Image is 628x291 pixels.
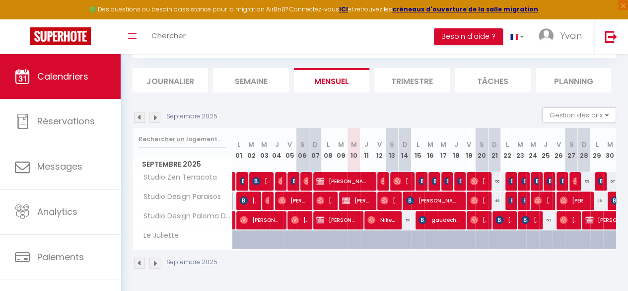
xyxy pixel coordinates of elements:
abbr: J [275,140,279,149]
th: 29 [590,128,603,172]
span: Le Juliette [135,230,181,241]
p: Septembre 2025 [166,112,217,121]
span: Analytics [37,205,77,218]
th: 11 [360,128,373,172]
span: [PERSON_NAME] [572,172,576,191]
th: 06 [296,128,309,172]
span: [PERSON_NAME] [303,172,307,191]
abbr: V [467,140,471,149]
span: Paiements [37,251,84,263]
span: Calendriers [37,70,88,83]
abbr: L [506,140,509,149]
abbr: V [556,140,560,149]
div: 50 [539,211,552,229]
span: Nike-Sophie [367,210,396,229]
th: 28 [578,128,591,172]
abbr: V [377,140,381,149]
abbr: D [403,140,408,149]
th: 23 [514,128,527,172]
span: Studio Design Paloma Dark [135,211,234,222]
abbr: M [350,140,356,149]
th: 12 [373,128,386,172]
abbr: J [454,140,458,149]
th: 18 [450,128,463,172]
th: 15 [411,128,424,172]
abbr: D [581,140,586,149]
span: [PERSON_NAME] [559,191,588,210]
span: Studio Design Paraisos [135,192,223,202]
span: Yvan [560,29,582,42]
span: [PERSON_NAME] [291,210,307,229]
th: 08 [322,128,335,172]
th: 03 [258,128,271,172]
span: [PERSON_NAME] [521,191,525,210]
th: 30 [603,128,616,172]
span: [PERSON_NAME] [534,191,550,210]
abbr: M [248,140,254,149]
span: [PERSON_NAME] [419,172,422,191]
span: [PERSON_NAME] [431,172,435,191]
th: 05 [283,128,296,172]
div: 48 [488,192,501,210]
span: [DEMOGRAPHIC_DATA] Merikhi [457,172,461,191]
li: Journalier [133,68,208,93]
th: 16 [424,128,437,172]
abbr: L [327,140,330,149]
span: [PERSON_NAME] [393,172,410,191]
th: 20 [475,128,488,172]
span: Studio Zen Terracota [135,172,219,183]
abbr: L [416,140,419,149]
span: [PERSON_NAME] [559,210,576,229]
span: [PERSON_NAME] [444,172,448,191]
span: [PERSON_NAME] [406,191,460,210]
span: [PERSON_NAME] [342,191,371,210]
span: [PERSON_NAME] [521,210,538,229]
span: [PERSON_NAME] [265,191,269,210]
strong: ICI [339,5,348,13]
a: Chercher [144,19,193,54]
p: Septembre 2025 [166,258,217,267]
img: Super Booking [30,27,91,45]
th: 01 [232,128,245,172]
li: Trimestre [374,68,450,93]
span: [PERSON_NAME] [278,191,307,210]
th: 09 [335,128,348,172]
th: 02 [245,128,258,172]
span: [PERSON_NAME] [470,210,487,229]
span: Flora Meur [291,172,295,191]
span: Septembre 2025 [133,157,232,172]
span: [PERSON_NAME] [278,172,282,191]
a: créneaux d'ouverture de la salle migration [392,5,538,13]
span: [PERSON_NAME] [470,191,487,210]
div: 50 [399,211,412,229]
abbr: M [530,140,536,149]
span: [PERSON_NAME] [534,172,538,191]
span: [PERSON_NAME] [252,172,269,191]
button: Besoin d'aide ? [434,28,503,45]
img: ... [539,28,554,43]
li: Semaine [213,68,288,93]
span: [PERSON_NAME] [240,191,256,210]
li: Tâches [455,68,530,93]
div: 67 [603,172,616,191]
input: Rechercher un logement... [139,130,226,148]
span: [PERSON_NAME] [380,172,384,191]
abbr: J [544,140,548,149]
a: ... Yvan [531,19,594,54]
abbr: M [517,140,523,149]
abbr: S [480,140,484,149]
span: [PERSON_NAME] [598,172,602,191]
span: [PERSON_NAME] [316,210,357,229]
abbr: D [492,140,497,149]
abbr: L [595,140,598,149]
abbr: M [427,140,433,149]
a: [PERSON_NAME] [228,211,233,230]
span: Réservations [37,115,95,127]
span: [PERSON_NAME] [470,172,487,191]
th: 10 [348,128,360,172]
span: [PERSON_NAME] [PERSON_NAME] [316,191,333,210]
abbr: L [237,140,240,149]
span: [PERSON_NAME] [380,191,397,210]
abbr: M [338,140,344,149]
